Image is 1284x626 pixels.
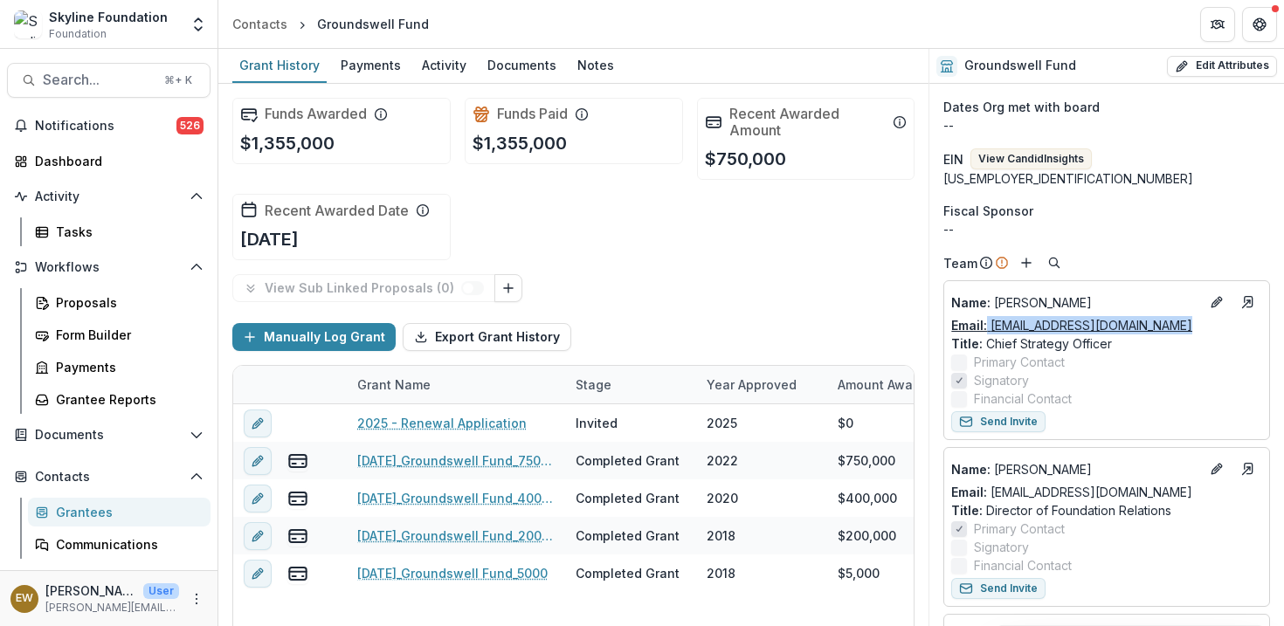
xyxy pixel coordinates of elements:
[35,152,197,170] div: Dashboard
[473,130,567,156] p: $1,355,000
[951,485,987,499] span: Email:
[240,130,335,156] p: $1,355,000
[244,560,272,588] button: edit
[56,358,197,376] div: Payments
[576,526,680,545] div: Completed Grant
[497,106,568,122] h2: Funds Paid
[265,281,461,296] p: View Sub Linked Proposals ( 0 )
[357,414,527,432] a: 2025 - Renewal Application
[1234,455,1262,483] a: Go to contact
[1234,288,1262,316] a: Go to contact
[970,148,1092,169] button: View CandidInsights
[287,526,308,547] button: view-payments
[244,485,272,512] button: edit
[415,49,473,83] a: Activity
[347,366,565,403] div: Grant Name
[974,353,1065,371] span: Primary Contact
[45,581,136,600] p: [PERSON_NAME]
[838,526,896,545] div: $200,000
[176,117,204,134] span: 526
[49,8,168,26] div: Skyline Foundation
[1206,292,1227,313] button: Edit
[838,451,895,470] div: $750,000
[707,414,737,432] div: 2025
[232,49,327,83] a: Grant History
[7,463,211,491] button: Open Contacts
[1200,7,1235,42] button: Partners
[7,421,211,449] button: Open Documents
[49,26,107,42] span: Foundation
[951,578,1046,599] button: Send Invite
[265,203,409,219] h2: Recent Awarded Date
[45,600,179,616] p: [PERSON_NAME][EMAIL_ADDRESS][DOMAIN_NAME]
[951,295,991,310] span: Name :
[951,316,1192,334] a: Email: [EMAIL_ADDRESS][DOMAIN_NAME]
[951,462,991,477] span: Name :
[415,52,473,78] div: Activity
[56,535,197,554] div: Communications
[232,52,327,78] div: Grant History
[696,366,827,403] div: Year approved
[974,538,1029,556] span: Signatory
[707,451,738,470] div: 2022
[1206,458,1227,479] button: Edit
[576,414,618,432] div: Invited
[705,146,786,172] p: $750,000
[35,260,183,275] span: Workflows
[943,150,963,169] p: EIN
[14,10,42,38] img: Skyline Foundation
[943,202,1033,220] span: Fiscal Sponsor
[827,366,958,403] div: Amount Awarded
[265,106,367,122] h2: Funds Awarded
[334,49,408,83] a: Payments
[357,451,555,470] a: [DATE]_Groundswell Fund_750000
[951,411,1046,432] button: Send Invite
[56,326,197,344] div: Form Builder
[7,566,211,594] button: Open Data & Reporting
[827,375,951,394] div: Amount Awarded
[951,483,1192,501] a: Email: [EMAIL_ADDRESS][DOMAIN_NAME]
[951,293,1199,312] a: Name: [PERSON_NAME]
[35,470,183,485] span: Contacts
[974,556,1072,574] span: Financial Contact
[7,63,211,98] button: Search...
[570,52,621,78] div: Notes
[707,526,735,545] div: 2018
[287,451,308,471] button: view-payments
[1167,56,1277,77] button: Edit Attributes
[317,15,429,33] div: Groundswell Fund
[729,106,887,139] h2: Recent Awarded Amount
[838,489,897,507] div: $400,000
[56,390,197,409] div: Grantee Reports
[35,189,183,204] span: Activity
[56,503,197,521] div: Grantees
[232,15,287,33] div: Contacts
[964,58,1076,73] h2: Groundswell Fund
[570,49,621,83] a: Notes
[7,182,211,210] button: Open Activity
[974,371,1029,389] span: Signatory
[974,519,1065,538] span: Primary Contact
[244,447,272,475] button: edit
[244,522,272,550] button: edit
[56,293,197,312] div: Proposals
[943,220,1270,238] div: --
[240,226,299,252] p: [DATE]
[696,375,807,394] div: Year approved
[565,375,622,394] div: Stage
[951,293,1199,312] p: [PERSON_NAME]
[357,526,555,545] a: [DATE]_Groundswell Fund_200000
[28,320,211,349] a: Form Builder
[1044,252,1065,273] button: Search
[1242,7,1277,42] button: Get Help
[951,460,1199,478] p: [PERSON_NAME]
[838,414,853,432] div: $0
[287,488,308,509] button: view-payments
[576,451,680,470] div: Completed Grant
[565,366,696,403] div: Stage
[951,318,987,333] span: Email:
[244,409,272,437] button: edit
[357,489,555,507] a: [DATE]_Groundswell Fund_400000
[943,116,1270,134] p: --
